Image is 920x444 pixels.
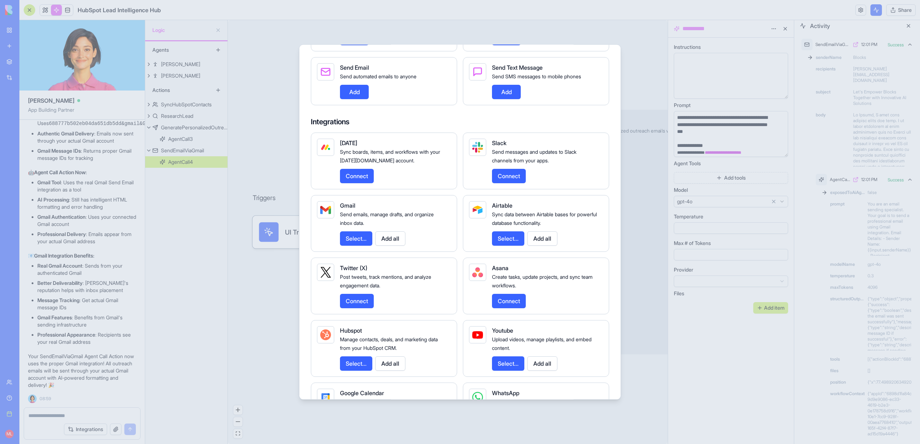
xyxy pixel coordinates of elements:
[311,117,609,127] h4: Integrations
[492,274,593,288] span: Create tasks, update projects, and sync team workflows.
[340,169,374,183] button: Connect
[340,139,357,147] span: [DATE]
[492,336,592,351] span: Upload videos, manage playlists, and embed content.
[340,356,372,371] button: Select...
[492,73,581,79] span: Send SMS messages to mobile phones
[492,149,576,163] span: Send messages and updates to Slack channels from your apps.
[340,294,374,308] button: Connect
[492,139,506,147] span: Slack
[340,327,362,334] span: Hubspot
[375,231,405,246] button: Add all
[340,336,438,351] span: Manage contacts, deals, and marketing data from your HubSpot CRM.
[340,202,355,209] span: Gmail
[492,399,597,413] span: Send messages and notifications to customers and team members.
[492,64,543,71] span: Send Text Message
[492,231,524,246] button: Select...
[527,356,557,371] button: Add all
[492,85,521,99] button: Add
[340,73,417,79] span: Send automated emails to anyone
[527,231,557,246] button: Add all
[340,264,367,272] span: Twitter (X)
[492,294,526,308] button: Connect
[340,149,440,163] span: Sync boards, items, and workflows with your [DATE][DOMAIN_NAME] account.
[340,389,384,397] span: Google Calendar
[492,264,509,272] span: Asana
[492,169,526,183] button: Connect
[340,211,434,226] span: Send emails, manage drafts, and organize inbox data.
[340,85,369,99] button: Add
[340,274,431,288] span: Post tweets, track mentions, and analyze engagement data.
[492,356,524,371] button: Select...
[375,356,405,371] button: Add all
[340,399,433,413] span: Create events, check availability, and sync calendar data.
[492,31,521,45] button: Add
[340,64,369,71] span: Send Email
[492,389,519,397] span: WhatsApp
[492,211,597,226] span: Sync data between Airtable bases for powerful database functionality.
[492,202,512,209] span: Airtable
[340,31,369,45] button: Add
[340,231,372,246] button: Select...
[492,327,513,334] span: Youtube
